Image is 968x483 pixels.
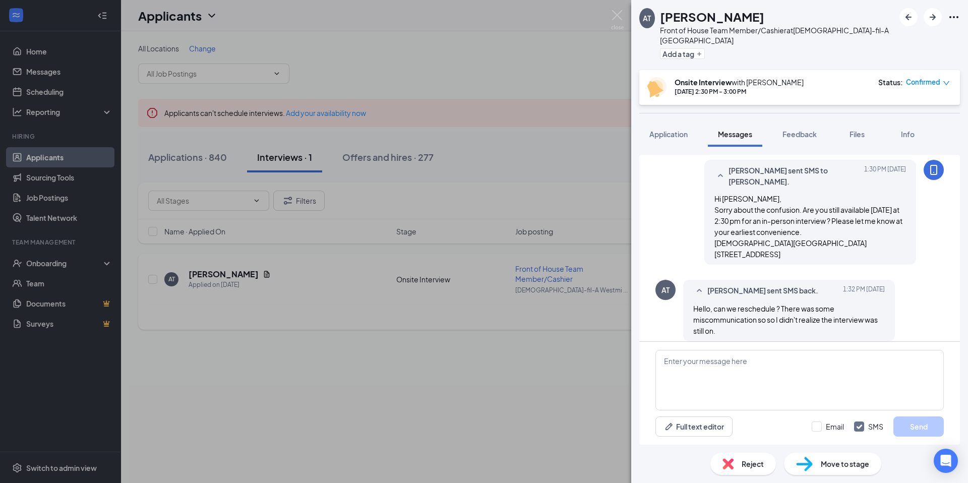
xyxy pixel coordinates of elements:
span: Info [901,130,915,139]
div: AT [661,285,670,295]
span: Hi [PERSON_NAME], Sorry about the confusion. Are you still available [DATE] at 2:30 pm for an in-... [714,194,902,259]
span: Application [649,130,688,139]
span: Files [850,130,865,139]
svg: Pen [664,421,674,432]
span: down [943,80,950,87]
svg: ArrowRight [927,11,939,23]
svg: SmallChevronUp [693,285,705,297]
span: [DATE] 1:30 PM [864,165,906,187]
svg: ArrowLeftNew [902,11,915,23]
span: Hello, can we reschedule ? There was some miscommunication so so I didn't realize the interview w... [693,304,878,335]
svg: Ellipses [948,11,960,23]
span: Confirmed [906,77,940,87]
div: Open Intercom Messenger [934,449,958,473]
svg: SmallChevronUp [714,170,727,182]
button: ArrowLeftNew [899,8,918,26]
button: Send [893,416,944,437]
svg: MobileSms [928,164,940,176]
b: Onsite Interview [675,78,732,87]
span: [PERSON_NAME] sent SMS to [PERSON_NAME]. [729,165,861,187]
span: Messages [718,130,752,139]
div: Front of House Team Member/Cashier at [DEMOGRAPHIC_DATA]-fil-A [GEOGRAPHIC_DATA] [660,25,894,45]
button: Full text editorPen [655,416,733,437]
div: AT [643,13,651,23]
span: Move to stage [821,458,869,469]
h1: [PERSON_NAME] [660,8,764,25]
span: [PERSON_NAME] sent SMS back. [707,285,818,297]
span: [DATE] 1:32 PM [843,285,885,297]
svg: Plus [696,51,702,57]
span: Reject [742,458,764,469]
div: with [PERSON_NAME] [675,77,804,87]
div: [DATE] 2:30 PM - 3:00 PM [675,87,804,96]
button: ArrowRight [924,8,942,26]
div: Status : [878,77,903,87]
span: Feedback [782,130,817,139]
button: PlusAdd a tag [660,48,705,59]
